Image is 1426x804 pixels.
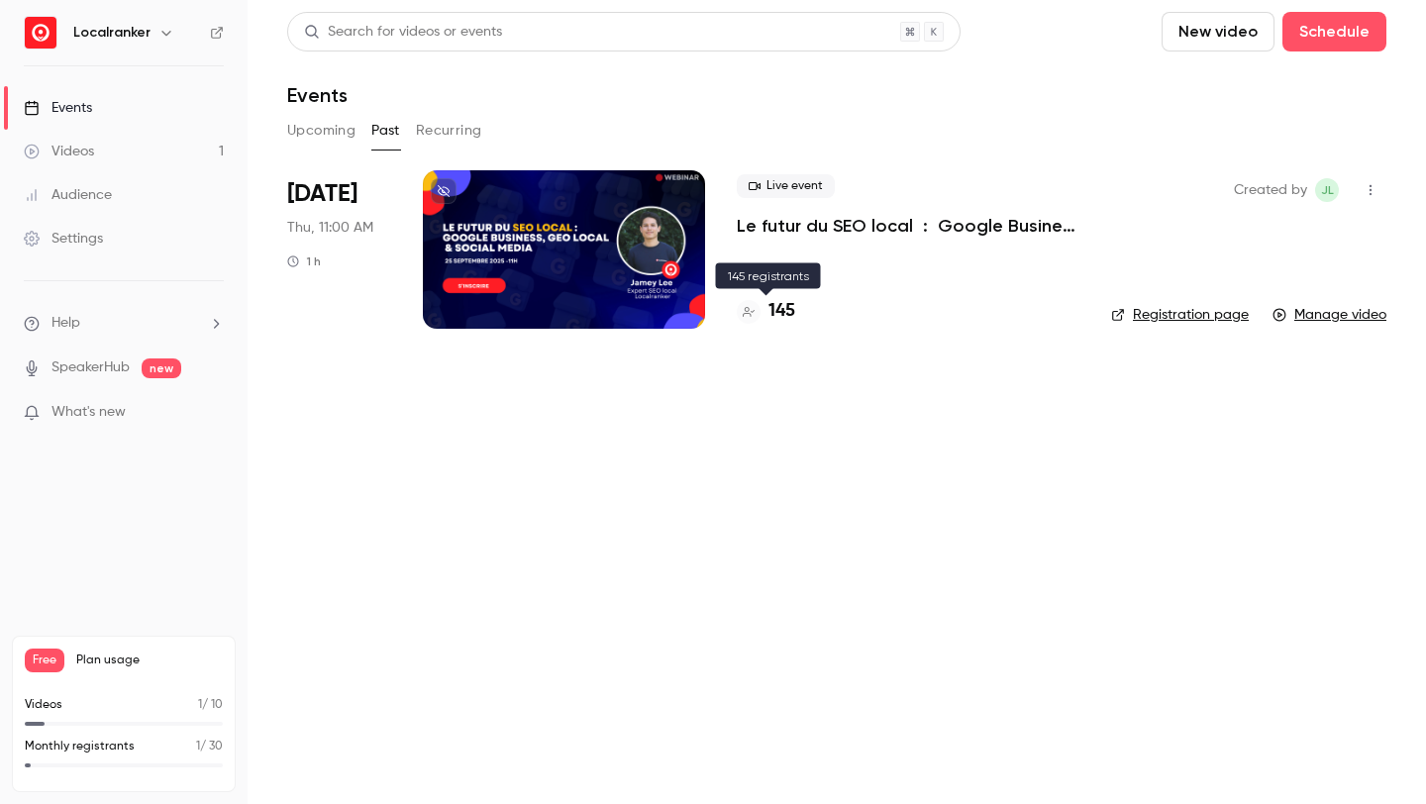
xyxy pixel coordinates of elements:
[198,696,223,714] p: / 10
[25,17,56,49] img: Localranker
[371,115,400,147] button: Past
[737,214,1079,238] a: Le futur du SEO local : Google Business Profile, GEO & Social media
[287,253,321,269] div: 1 h
[24,313,224,334] li: help-dropdown-opener
[287,170,391,329] div: Sep 25 Thu, 11:00 AM (Europe/Paris)
[24,98,92,118] div: Events
[1273,305,1386,325] a: Manage video
[1162,12,1274,51] button: New video
[51,402,126,423] span: What's new
[1321,178,1334,202] span: JL
[304,22,502,43] div: Search for videos or events
[25,649,64,672] span: Free
[76,653,223,668] span: Plan usage
[25,696,62,714] p: Videos
[24,229,103,249] div: Settings
[768,298,795,325] h4: 145
[24,185,112,205] div: Audience
[1315,178,1339,202] span: Jamey Lee
[737,174,835,198] span: Live event
[1234,178,1307,202] span: Created by
[51,313,80,334] span: Help
[737,298,795,325] a: 145
[51,357,130,378] a: SpeakerHub
[287,83,348,107] h1: Events
[287,115,356,147] button: Upcoming
[1282,12,1386,51] button: Schedule
[287,218,373,238] span: Thu, 11:00 AM
[1111,305,1249,325] a: Registration page
[196,738,223,755] p: / 30
[73,23,151,43] h6: Localranker
[196,741,200,753] span: 1
[198,699,202,711] span: 1
[24,142,94,161] div: Videos
[142,358,181,378] span: new
[287,178,357,210] span: [DATE]
[25,738,135,755] p: Monthly registrants
[416,115,482,147] button: Recurring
